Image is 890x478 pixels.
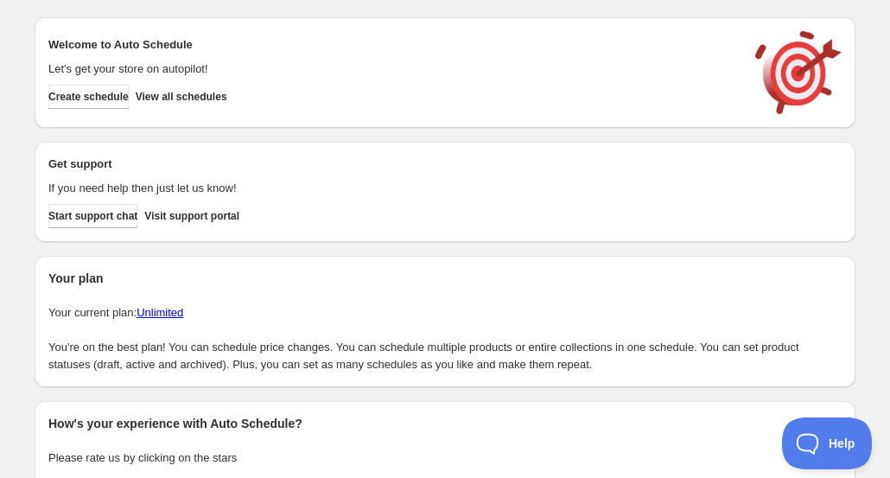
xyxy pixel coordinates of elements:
h2: How's your experience with Auto Schedule? [48,415,842,432]
p: Let's get your store on autopilot! [48,61,738,78]
a: Start support chat [48,204,137,228]
span: Visit support portal [144,209,239,223]
button: Create schedule [48,85,129,109]
iframe: Toggle Customer Support [782,417,873,469]
h2: Your plan [48,270,842,287]
p: Please rate us by clicking on the stars [48,449,842,467]
p: If you need help then just let us know! [48,180,738,197]
a: Visit support portal [144,204,239,228]
span: View all schedules [136,90,227,104]
button: View all schedules [136,85,227,109]
span: Create schedule [48,90,129,104]
a: Unlimited [137,306,183,319]
h2: Welcome to Auto Schedule [48,36,738,54]
p: Your current plan: [48,304,842,322]
h2: Get support [48,156,738,173]
span: Start support chat [48,209,137,223]
p: You're on the best plan! You can schedule price changes. You can schedule multiple products or en... [48,339,842,373]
